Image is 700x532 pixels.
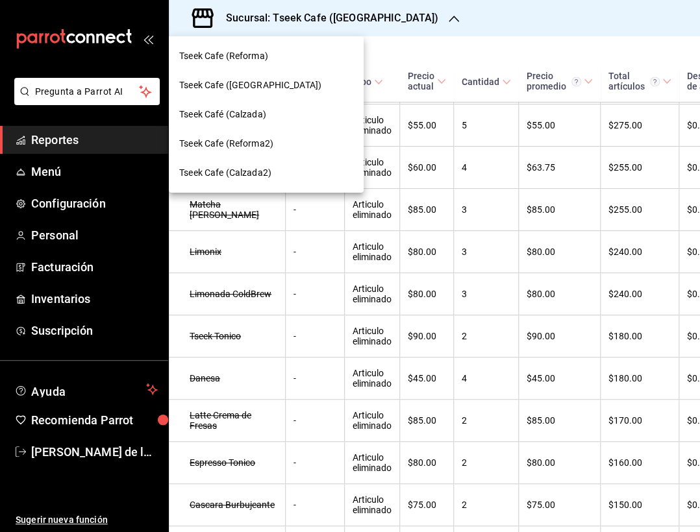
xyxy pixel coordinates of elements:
div: Tseek Cafe (Calzada2) [169,158,364,187]
span: Tseek Cafe (Reforma) [179,49,268,63]
span: Tseek Café (Calzada) [179,108,266,121]
div: Tseek Café (Calzada) [169,100,364,129]
span: Tseek Cafe (Calzada2) [179,166,271,180]
div: Tseek Cafe ([GEOGRAPHIC_DATA]) [169,71,364,100]
div: Tseek Cafe (Reforma2) [169,129,364,158]
span: Tseek Cafe ([GEOGRAPHIC_DATA]) [179,79,321,92]
span: Tseek Cafe (Reforma2) [179,137,273,151]
div: Tseek Cafe (Reforma) [169,42,364,71]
